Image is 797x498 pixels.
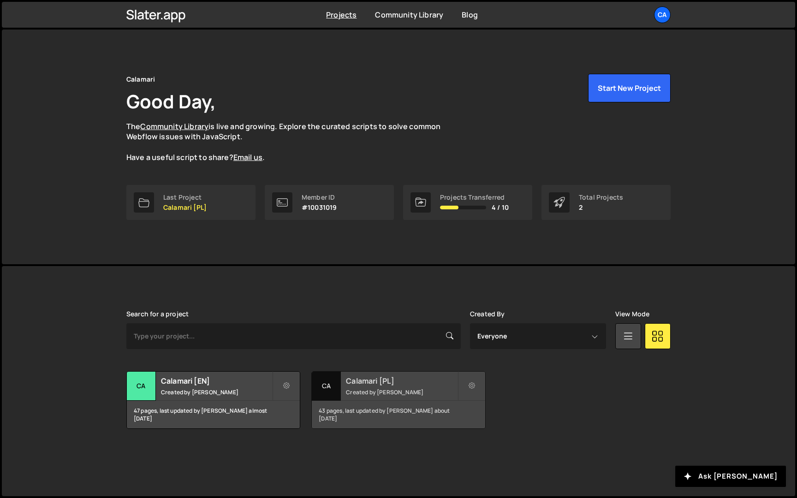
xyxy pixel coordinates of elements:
[346,376,457,386] h2: Calamari [PL]
[588,74,671,102] button: Start New Project
[462,10,478,20] a: Blog
[492,204,509,211] span: 4 / 10
[615,310,649,318] label: View Mode
[126,121,458,163] p: The is live and growing. Explore the curated scripts to solve common Webflow issues with JavaScri...
[127,401,300,428] div: 47 pages, last updated by [PERSON_NAME] almost [DATE]
[675,466,786,487] button: Ask [PERSON_NAME]
[440,194,509,201] div: Projects Transferred
[163,194,207,201] div: Last Project
[312,401,485,428] div: 43 pages, last updated by [PERSON_NAME] about [DATE]
[579,204,623,211] p: 2
[126,323,461,349] input: Type your project...
[375,10,443,20] a: Community Library
[233,152,262,162] a: Email us
[126,371,300,429] a: Ca Calamari [EN] Created by [PERSON_NAME] 47 pages, last updated by [PERSON_NAME] almost [DATE]
[126,74,155,85] div: Calamari
[579,194,623,201] div: Total Projects
[302,194,337,201] div: Member ID
[346,388,457,396] small: Created by [PERSON_NAME]
[163,204,207,211] p: Calamari [PL]
[126,185,256,220] a: Last Project Calamari [PL]
[311,371,485,429] a: Ca Calamari [PL] Created by [PERSON_NAME] 43 pages, last updated by [PERSON_NAME] about [DATE]
[127,372,156,401] div: Ca
[326,10,357,20] a: Projects
[302,204,337,211] p: #10031019
[140,121,208,131] a: Community Library
[470,310,505,318] label: Created By
[126,310,189,318] label: Search for a project
[161,388,272,396] small: Created by [PERSON_NAME]
[654,6,671,23] a: Ca
[161,376,272,386] h2: Calamari [EN]
[312,372,341,401] div: Ca
[126,89,216,114] h1: Good Day,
